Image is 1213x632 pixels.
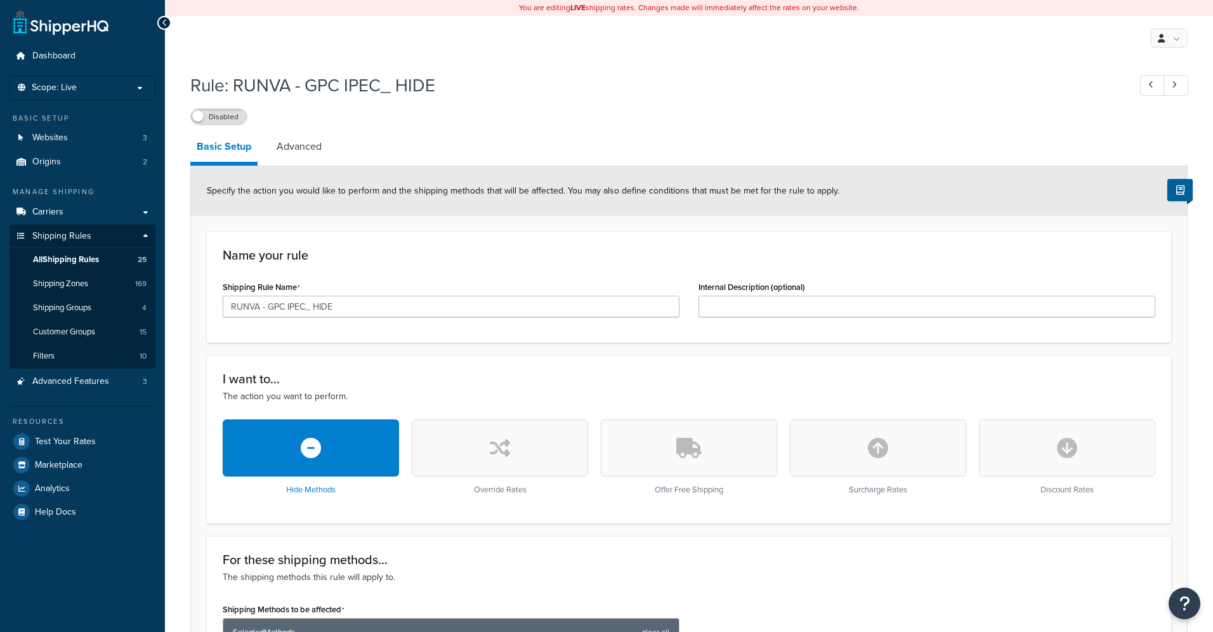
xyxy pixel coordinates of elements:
div: Override Rates [412,419,588,495]
a: Advanced [270,131,328,162]
button: Show Help Docs [1167,179,1193,201]
div: Discount Rates [979,419,1155,495]
span: 4 [142,303,147,313]
button: Open Resource Center [1169,588,1200,619]
li: Filters [10,345,155,368]
div: Surcharge Rates [790,419,966,495]
p: The action you want to perform. [223,390,1155,404]
li: Websites [10,126,155,150]
span: All Shipping Rules [33,254,99,265]
a: Dashboard [10,44,155,68]
span: Customer Groups [33,327,95,338]
p: The shipping methods this rule will apply to. [223,570,1155,584]
span: Advanced Features [32,376,109,387]
span: 25 [138,254,147,265]
a: Filters10 [10,345,155,368]
a: Origins2 [10,150,155,174]
span: 3 [143,376,147,387]
span: Specify the action you would like to perform and the shipping methods that will be affected. You ... [207,184,839,197]
span: Shipping Rules [32,231,91,242]
a: Next Record [1164,75,1188,96]
label: Shipping Rule Name [223,282,300,293]
span: Origins [32,157,61,168]
a: Marketplace [10,454,155,477]
span: 15 [140,327,147,338]
span: 10 [140,351,147,362]
li: Shipping Groups [10,296,155,320]
span: Shipping Zones [33,279,88,289]
span: Websites [32,133,68,143]
span: Dashboard [32,51,75,62]
li: Shipping Zones [10,272,155,296]
a: Basic Setup [190,131,258,166]
h3: For these shipping methods... [223,553,1155,567]
label: Disabled [191,109,247,124]
span: Help Docs [35,507,76,518]
span: 3 [143,133,147,143]
div: Resources [10,416,155,427]
li: Customer Groups [10,320,155,344]
a: Shipping Groups4 [10,296,155,320]
h1: Rule: RUNVA - GPC IPEC_ HIDE [190,73,1117,98]
a: Previous Record [1140,75,1165,96]
li: Origins [10,150,155,174]
li: Shipping Rules [10,225,155,369]
a: Websites3 [10,126,155,150]
span: Filters [33,351,55,362]
a: Shipping Rules [10,225,155,248]
span: 2 [143,157,147,168]
b: LIVE [570,2,586,13]
label: Internal Description (optional) [698,282,805,292]
span: 169 [135,279,147,289]
a: Customer Groups15 [10,320,155,344]
span: Analytics [35,484,70,494]
a: AllShipping Rules25 [10,248,155,272]
h3: I want to... [223,372,1155,386]
span: Test Your Rates [35,437,96,447]
span: Shipping Groups [33,303,91,313]
a: Advanced Features3 [10,370,155,393]
li: Advanced Features [10,370,155,393]
div: Offer Free Shipping [601,419,777,495]
a: Help Docs [10,501,155,523]
div: Basic Setup [10,113,155,124]
div: Manage Shipping [10,187,155,197]
a: Analytics [10,477,155,500]
a: Test Your Rates [10,430,155,453]
span: Scope: Live [32,82,77,93]
h3: Name your rule [223,248,1155,262]
a: Shipping Zones169 [10,272,155,296]
span: Marketplace [35,460,82,471]
a: Carriers [10,201,155,224]
span: Carriers [32,207,63,218]
div: Hide Methods [223,419,399,495]
label: Shipping Methods to be affected [223,605,344,615]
